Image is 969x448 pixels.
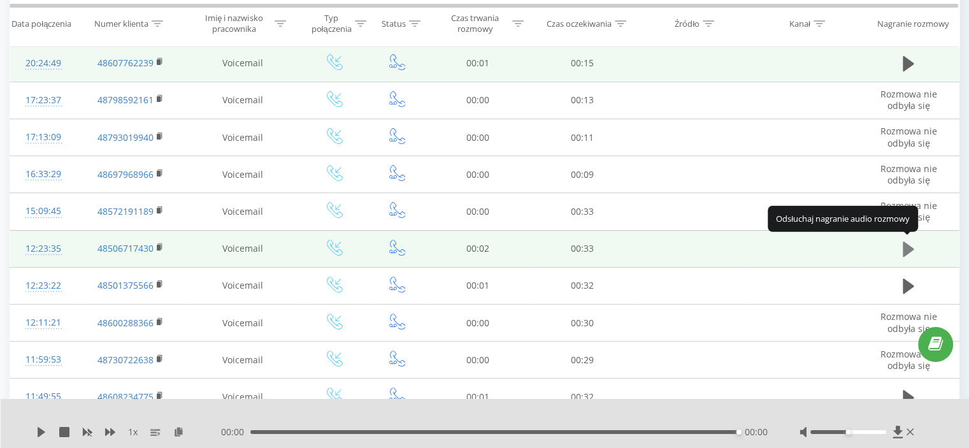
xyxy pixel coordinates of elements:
span: Rozmowa nie odbyła się [880,125,937,148]
td: 00:00 [426,193,530,230]
td: Voicemail [185,305,301,342]
div: Accessibility label [845,430,851,435]
td: 00:00 [426,82,530,119]
div: 20:24:49 [23,51,64,76]
div: Czas trwania rozmowy [441,13,509,35]
span: Rozmowa nie odbyła się [880,310,937,334]
td: 00:00 [426,342,530,379]
div: 11:49:55 [23,384,64,409]
div: 16:33:29 [23,162,64,187]
span: Rozmowa nie odbyła się [880,199,937,223]
span: 1 x [128,426,138,438]
div: Kanał [789,18,810,29]
td: Voicemail [185,342,301,379]
td: 00:00 [426,119,530,156]
td: Voicemail [185,45,301,82]
td: Voicemail [185,267,301,304]
div: 15:09:45 [23,199,64,224]
a: 48572191189 [97,205,154,217]
div: Typ połączenia [311,13,351,35]
td: 00:15 [530,45,634,82]
div: Czas oczekiwania [547,18,612,29]
td: 00:01 [426,267,530,304]
div: 12:11:21 [23,310,64,335]
td: Voicemail [185,119,301,156]
td: 00:29 [530,342,634,379]
td: 00:00 [426,305,530,342]
td: 00:33 [530,230,634,267]
div: 12:23:22 [23,273,64,298]
td: 00:01 [426,45,530,82]
a: 48697968966 [97,168,154,180]
div: 17:23:37 [23,88,64,113]
a: 48600288366 [97,317,154,329]
div: Accessibility label [736,430,742,435]
div: Odsłuchaj nagranie audio rozmowy [768,206,918,231]
div: Nagranie rozmowy [877,18,949,29]
td: 00:11 [530,119,634,156]
td: 00:33 [530,193,634,230]
span: Rozmowa nie odbyła się [880,348,937,372]
td: 00:02 [426,230,530,267]
span: 00:00 [745,426,768,438]
td: Voicemail [185,230,301,267]
td: 00:00 [426,156,530,193]
td: 00:32 [530,267,634,304]
a: 48607762239 [97,57,154,69]
div: 11:59:53 [23,347,64,372]
td: 00:32 [530,379,634,415]
a: 48798592161 [97,94,154,106]
div: Data połączenia [11,18,71,29]
div: 17:13:09 [23,125,64,150]
a: 48730722638 [97,354,154,366]
td: 00:13 [530,82,634,119]
td: 00:09 [530,156,634,193]
div: Numer klienta [94,18,148,29]
td: Voicemail [185,82,301,119]
span: Rozmowa nie odbyła się [880,163,937,186]
td: Voicemail [185,379,301,415]
td: Voicemail [185,193,301,230]
a: 48608234775 [97,391,154,403]
td: 00:30 [530,305,634,342]
a: 48501375566 [97,279,154,291]
a: 48793019940 [97,131,154,143]
div: 12:23:35 [23,236,64,261]
div: Źródło [675,18,700,29]
div: Imię i nazwisko pracownika [197,13,271,35]
span: Rozmowa nie odbyła się [880,88,937,112]
td: Voicemail [185,156,301,193]
div: Status [382,18,406,29]
span: 00:00 [221,426,250,438]
td: 00:01 [426,379,530,415]
a: 48506717430 [97,242,154,254]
